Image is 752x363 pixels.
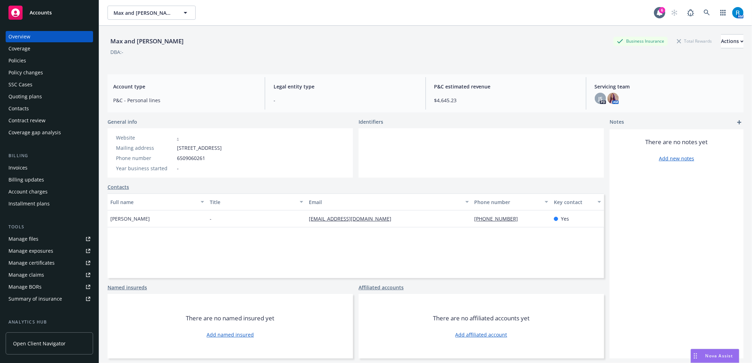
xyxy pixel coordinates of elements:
[551,193,604,210] button: Key contact
[6,257,93,269] a: Manage certificates
[8,162,27,173] div: Invoices
[8,103,29,114] div: Contacts
[8,43,30,54] div: Coverage
[309,215,397,222] a: [EMAIL_ADDRESS][DOMAIN_NAME]
[113,97,256,104] span: P&C - Personal lines
[691,349,700,363] div: Drag to move
[108,193,207,210] button: Full name
[8,245,53,257] div: Manage exposures
[6,43,93,54] a: Coverage
[6,269,93,281] a: Manage claims
[554,198,593,206] div: Key contact
[210,215,212,222] span: -
[8,257,55,269] div: Manage certificates
[598,95,603,102] span: JS
[8,233,38,245] div: Manage files
[6,233,93,245] a: Manage files
[359,118,383,125] span: Identifiers
[13,340,66,347] span: Open Client Navigator
[472,193,551,210] button: Phone number
[6,319,93,326] div: Analytics hub
[8,127,61,138] div: Coverage gap analysis
[6,3,93,23] a: Accounts
[207,331,254,338] a: Add named insured
[721,34,744,48] button: Actions
[116,144,174,152] div: Mailing address
[684,6,698,20] a: Report a Bug
[6,245,93,257] a: Manage exposures
[30,10,52,16] span: Accounts
[108,118,137,125] span: General info
[700,6,714,20] a: Search
[359,284,404,291] a: Affiliated accounts
[8,91,42,102] div: Quoting plans
[673,37,715,45] div: Total Rewards
[6,281,93,293] a: Manage BORs
[110,215,150,222] span: [PERSON_NAME]
[8,67,43,78] div: Policy changes
[6,55,93,66] a: Policies
[667,6,681,20] a: Start snowing
[306,193,471,210] button: Email
[434,97,577,104] span: $4,645.23
[8,198,50,209] div: Installment plans
[108,6,196,20] button: Max and [PERSON_NAME]
[6,127,93,138] a: Coverage gap analysis
[116,154,174,162] div: Phone number
[177,154,205,162] span: 6509060261
[691,349,739,363] button: Nova Assist
[716,6,730,20] a: Switch app
[108,284,147,291] a: Named insureds
[8,186,48,197] div: Account charges
[8,79,32,90] div: SSC Cases
[475,198,540,206] div: Phone number
[6,103,93,114] a: Contacts
[110,198,196,206] div: Full name
[274,97,417,104] span: -
[8,281,42,293] div: Manage BORs
[659,7,665,13] div: 6
[646,138,708,146] span: There are no notes yet
[607,93,619,104] img: photo
[177,165,179,172] span: -
[6,186,93,197] a: Account charges
[659,155,694,162] a: Add new notes
[6,223,93,230] div: Tools
[114,9,175,17] span: Max and [PERSON_NAME]
[274,83,417,90] span: Legal entity type
[108,183,129,191] a: Contacts
[6,174,93,185] a: Billing updates
[6,198,93,209] a: Installment plans
[6,67,93,78] a: Policy changes
[456,331,507,338] a: Add affiliated account
[610,118,624,127] span: Notes
[8,174,44,185] div: Billing updates
[110,48,123,56] div: DBA: -
[6,31,93,42] a: Overview
[116,134,174,141] div: Website
[732,7,744,18] img: photo
[309,198,461,206] div: Email
[6,115,93,126] a: Contract review
[6,293,93,304] a: Summary of insurance
[705,353,733,359] span: Nova Assist
[8,115,45,126] div: Contract review
[561,215,569,222] span: Yes
[735,118,744,127] a: add
[6,152,93,159] div: Billing
[116,165,174,172] div: Year business started
[207,193,306,210] button: Title
[595,83,738,90] span: Servicing team
[6,79,93,90] a: SSC Cases
[8,269,44,281] div: Manage claims
[6,91,93,102] a: Quoting plans
[8,55,26,66] div: Policies
[177,134,179,141] a: -
[434,83,577,90] span: P&C estimated revenue
[108,37,187,46] div: Max and [PERSON_NAME]
[433,314,530,322] span: There are no affiliated accounts yet
[475,215,524,222] a: [PHONE_NUMBER]
[8,31,30,42] div: Overview
[8,293,62,304] div: Summary of insurance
